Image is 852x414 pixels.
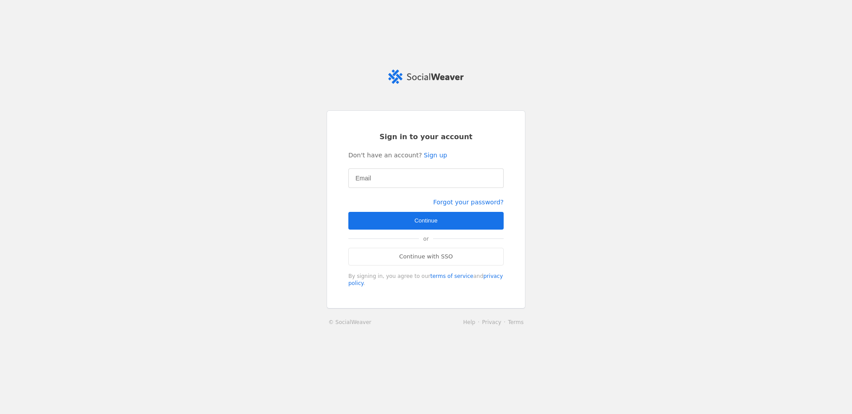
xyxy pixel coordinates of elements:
[348,151,422,160] span: Don't have an account?
[355,173,371,184] mat-label: Email
[348,273,503,286] a: privacy policy
[508,319,524,325] a: Terms
[328,318,371,327] a: © SocialWeaver
[463,319,475,325] a: Help
[433,199,504,206] a: Forgot your password?
[501,318,508,327] li: ·
[348,212,504,230] button: Continue
[475,318,482,327] li: ·
[482,319,501,325] a: Privacy
[355,173,497,184] input: Email
[348,273,504,287] div: By signing in, you agree to our and .
[414,216,438,225] span: Continue
[348,248,504,266] a: Continue with SSO
[419,230,433,248] span: or
[424,151,447,160] a: Sign up
[379,132,473,142] span: Sign in to your account
[430,273,473,279] a: terms of service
